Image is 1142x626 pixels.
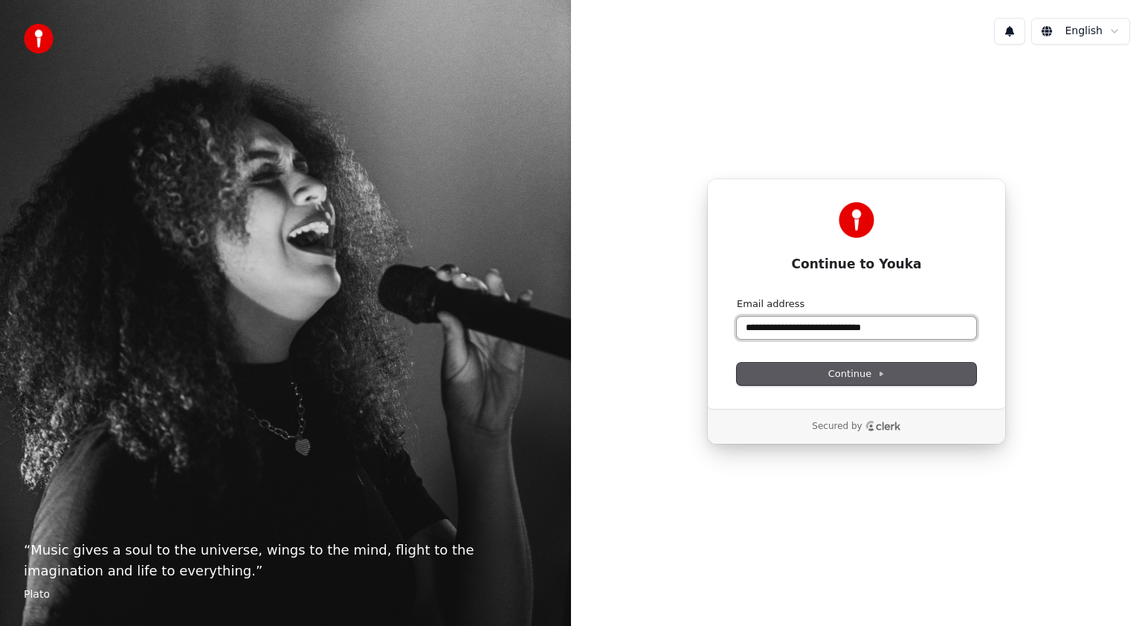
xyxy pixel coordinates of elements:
[812,421,862,433] p: Secured by
[24,540,547,581] p: “ Music gives a soul to the universe, wings to the mind, flight to the imagination and life to ev...
[24,587,547,602] footer: Plato
[828,367,885,381] span: Continue
[737,256,976,274] h1: Continue to Youka
[737,297,804,311] label: Email address
[24,24,54,54] img: youka
[865,421,901,431] a: Clerk logo
[737,363,976,385] button: Continue
[839,202,874,238] img: Youka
